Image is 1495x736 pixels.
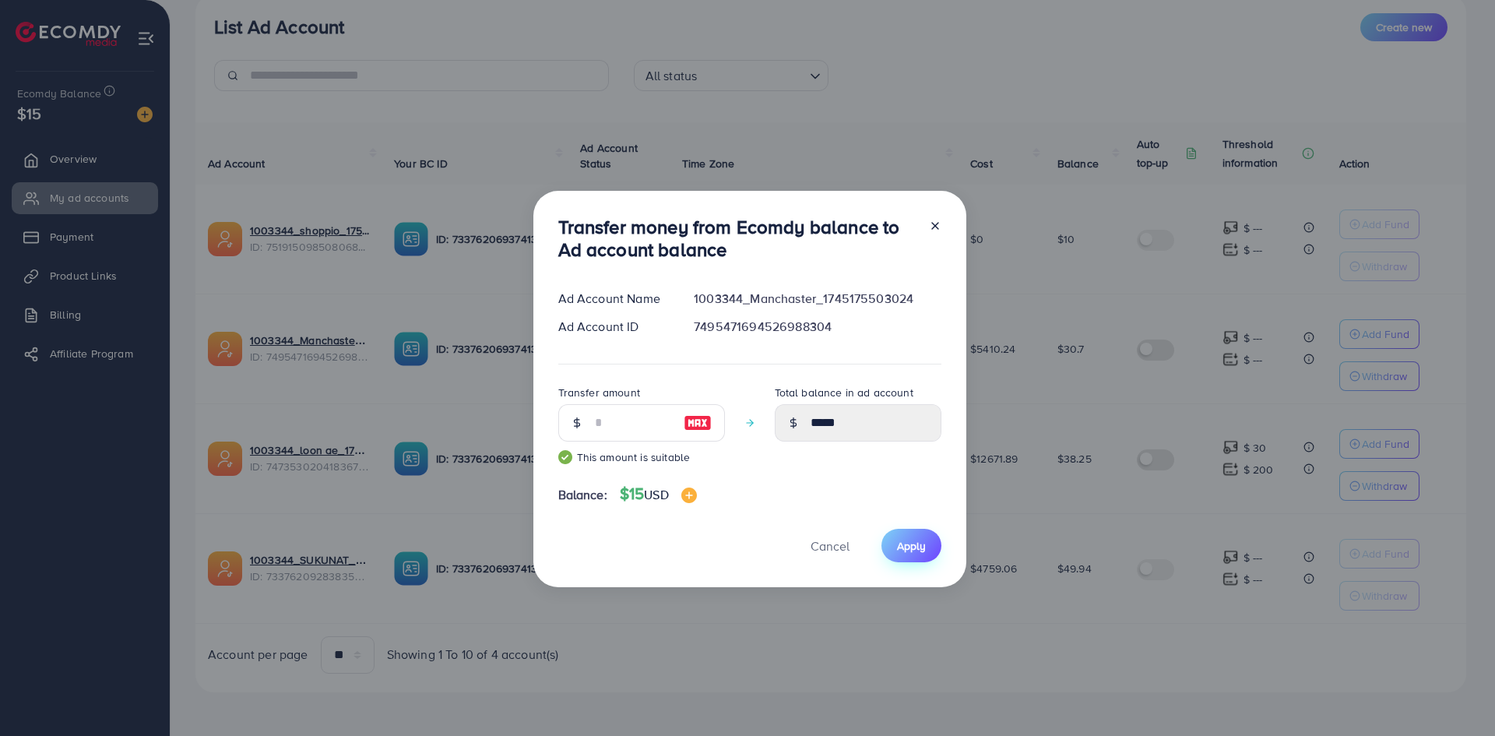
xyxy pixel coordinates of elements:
[881,529,941,562] button: Apply
[558,486,607,504] span: Balance:
[644,486,668,503] span: USD
[681,290,953,308] div: 1003344_Manchaster_1745175503024
[558,450,572,464] img: guide
[684,414,712,432] img: image
[546,290,682,308] div: Ad Account Name
[620,484,697,504] h4: $15
[558,385,640,400] label: Transfer amount
[681,488,697,503] img: image
[1429,666,1483,724] iframe: Chat
[558,216,916,261] h3: Transfer money from Ecomdy balance to Ad account balance
[681,318,953,336] div: 7495471694526988304
[791,529,869,562] button: Cancel
[811,537,850,555] span: Cancel
[775,385,913,400] label: Total balance in ad account
[546,318,682,336] div: Ad Account ID
[897,538,926,554] span: Apply
[558,449,725,465] small: This amount is suitable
